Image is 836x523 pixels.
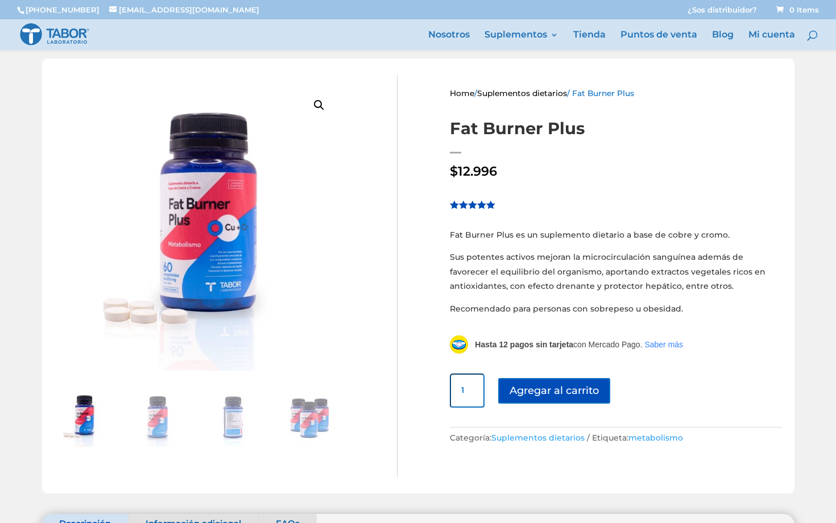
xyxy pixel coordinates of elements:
[712,31,734,50] a: Blog
[498,378,610,404] button: Agregar al carrito
[450,228,783,251] p: Fat Burner Plus es un suplemento dietario a base de cobre y cromo.
[450,250,783,302] p: Sus potentes activos mejoran la microcirculación sanguínea además de favorecer el equilibrio del ...
[450,163,458,179] span: $
[776,5,819,14] span: 0 Items
[450,433,592,443] span: Categoría:
[129,390,186,447] img: Fat Burner Plus frente
[450,302,783,317] p: Recomendado para personas con sobrepeso u obesidad.
[688,6,757,19] a: ¿Sos distribuidor?
[280,390,337,447] img: Fat Burner Plus x3
[620,31,697,50] a: Puntos de venta
[628,433,683,443] a: metabolismo
[477,89,567,98] a: Suplementos dietarios
[450,200,495,264] span: Valorado sobre 5 basado en puntuaciones de clientes
[592,433,683,443] span: Etiqueta:
[53,390,110,447] img: Fat Burner Plus con pastillas
[450,89,474,98] a: Home
[450,163,497,179] bdi: 12.996
[748,31,795,50] a: Mi cuenta
[53,86,338,371] img: Fat Burner Plus con pastillas
[450,86,783,104] nav: Breadcrumb
[26,5,100,14] a: [PHONE_NUMBER]
[485,31,558,50] a: Suplementos
[450,373,484,408] input: Product quantity
[774,5,819,14] a: 0 Items
[475,340,642,349] span: con Mercado Pago.
[450,335,468,354] img: mp-logo-hand-shake
[491,433,585,443] a: Suplementos dietarios
[450,200,496,209] div: Valorado en 4.91 de 5
[19,22,90,47] img: Laboratorio Tabor
[109,5,259,14] a: [EMAIL_ADDRESS][DOMAIN_NAME]
[450,117,783,140] h1: Fat Burner Plus
[644,340,683,349] a: Saber más
[573,31,606,50] a: Tienda
[475,340,573,349] b: Hasta 12 pagos sin tarjeta
[428,31,470,50] a: Nosotros
[309,95,329,115] a: View full-screen image gallery
[205,390,262,447] img: Fat Burner Plus etiqueta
